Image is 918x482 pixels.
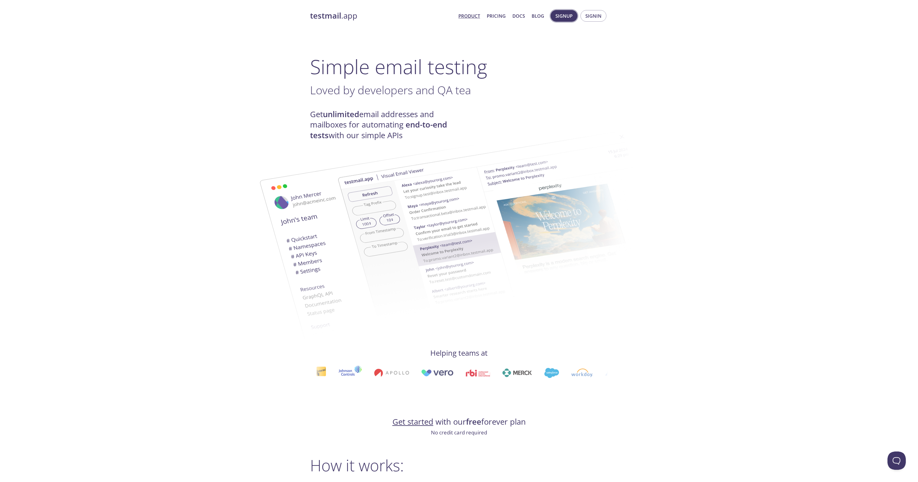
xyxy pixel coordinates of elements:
a: Product [458,12,480,20]
span: Signin [585,12,602,20]
strong: unlimited [323,109,359,120]
h4: Helping teams at [310,348,608,358]
h4: Get email addresses and mailboxes for automating with our simple APIs [310,109,459,141]
a: testmail.app [310,11,454,21]
h2: How it works: [310,456,608,474]
p: No credit card required [310,429,608,437]
img: testmail-email-viewer [338,121,667,328]
button: Signin [580,10,606,22]
h1: Simple email testing [310,55,608,78]
h4: with our forever plan [310,417,608,427]
img: johnsoncontrols [338,365,362,380]
iframe: Help Scout Beacon - Open [887,451,906,470]
img: apollo [374,369,409,377]
a: Pricing [487,12,506,20]
a: Blog [532,12,544,20]
a: Docs [512,12,525,20]
img: salesforce [544,368,559,378]
span: Loved by developers and QA tea [310,82,471,98]
strong: free [466,416,481,427]
button: Signup [551,10,577,22]
strong: end-to-end tests [310,119,447,140]
img: rbi [466,369,490,376]
strong: testmail [310,10,341,21]
a: Get started [392,416,433,427]
img: workday [571,369,593,377]
img: merck [502,369,532,377]
img: testmail-email-viewer [237,141,566,348]
span: Signup [555,12,573,20]
img: vero [421,369,454,376]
